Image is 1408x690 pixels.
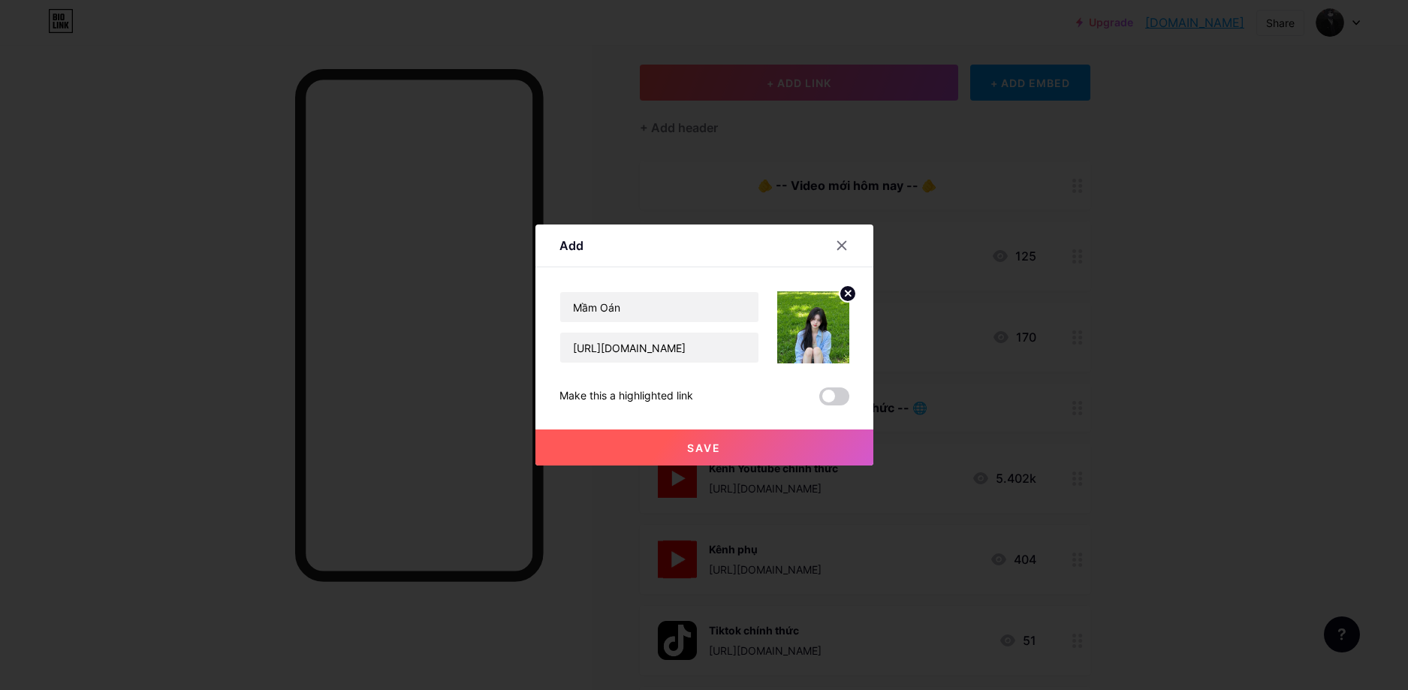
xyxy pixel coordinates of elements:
[559,237,583,255] div: Add
[535,429,873,466] button: Save
[560,333,758,363] input: URL
[777,291,849,363] img: link_thumbnail
[687,441,721,454] span: Save
[559,387,693,405] div: Make this a highlighted link
[560,292,758,322] input: Title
